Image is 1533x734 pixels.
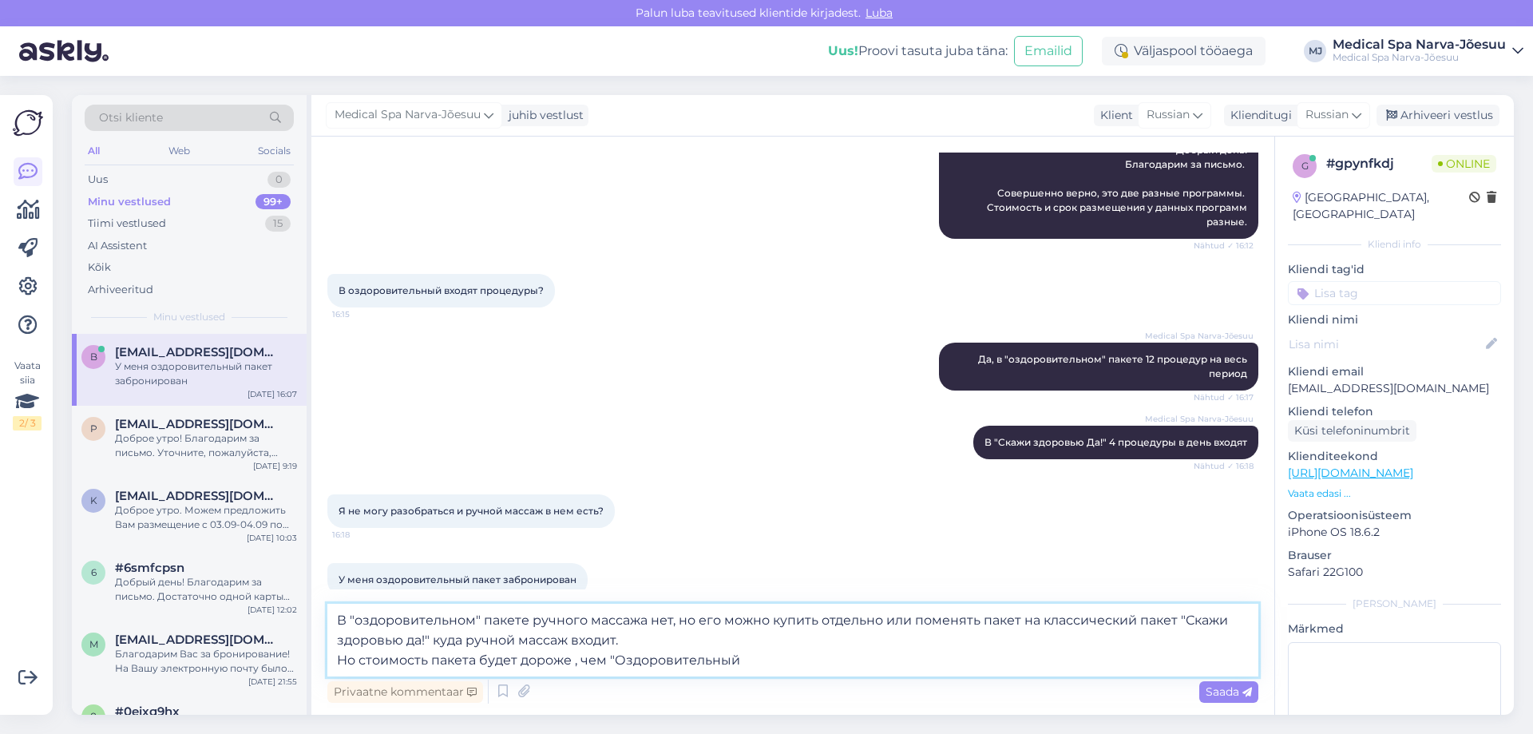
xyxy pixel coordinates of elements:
div: 2 / 3 [13,416,42,430]
div: 15 [265,216,291,232]
button: Emailid [1014,36,1083,66]
p: Klienditeekond [1288,448,1501,465]
div: juhib vestlust [502,107,584,124]
span: Online [1432,155,1496,173]
span: Nähtud ✓ 16:18 [1194,460,1254,472]
span: Minu vestlused [153,310,225,324]
div: 99+ [255,194,291,210]
p: Kliendi tag'id [1288,261,1501,278]
div: All [85,141,103,161]
span: p [90,423,97,434]
span: Medical Spa Narva-Jõesuu [1145,413,1254,425]
div: Minu vestlused [88,194,171,210]
span: b [90,351,97,363]
textarea: В "оздоровительном" пакете ручного массажа нет, но его можно купить отдельно или поменять пакет н... [327,604,1258,676]
span: Nähtud ✓ 16:12 [1194,240,1254,252]
div: Väljaspool tööaega [1102,37,1266,65]
input: Lisa tag [1288,281,1501,305]
p: Kliendi email [1288,363,1501,380]
div: Medical Spa Narva-Jõesuu [1333,51,1506,64]
div: Добрый день! Благодарим за письмо. Достаточно одной карты клиента. Хорошего дня! [115,575,297,604]
div: Privaatne kommentaar [327,681,483,703]
div: Kõik [88,260,111,276]
span: kannuka25@gmail.com [115,489,281,503]
div: AI Assistent [88,238,147,254]
div: Доброе утро! Благодарим за письмо. Уточните, пожалуйста, желаемые даты размещения, а также по как... [115,431,297,460]
div: Medical Spa Narva-Jõesuu [1333,38,1506,51]
p: iPhone OS 18.6.2 [1288,524,1501,541]
div: MJ [1304,40,1326,62]
span: marina.001@mail.ru [115,633,281,647]
div: Vaata siia [13,359,42,430]
span: Nähtud ✓ 16:17 [1194,391,1254,403]
div: Благодарим Вас за бронирование! На Вашу электронную почту было отправлено подтверждение бронирова... [115,647,297,676]
div: У меня оздоровительный пакет забронирован [115,359,297,388]
span: 0 [90,710,97,722]
span: Russian [1147,106,1190,124]
div: [DATE] 12:02 [248,604,297,616]
span: 6 [91,566,97,578]
div: 0 [267,172,291,188]
span: planeta37@mail.ru [115,417,281,431]
div: [DATE] 10:03 [247,532,297,544]
div: Socials [255,141,294,161]
b: Uus! [828,43,858,58]
span: Medical Spa Narva-Jõesuu [1145,330,1254,342]
a: [URL][DOMAIN_NAME] [1288,466,1413,480]
span: Medical Spa Narva-Jõesuu [335,106,481,124]
div: Küsi telefoninumbrit [1288,420,1416,442]
span: #0eixq9hx [115,704,180,719]
span: #6smfcpsn [115,561,184,575]
p: Brauser [1288,547,1501,564]
span: Otsi kliente [99,109,163,126]
div: Arhiveeritud [88,282,153,298]
div: [DATE] 16:07 [248,388,297,400]
div: Klient [1094,107,1133,124]
div: [DATE] 9:19 [253,460,297,472]
div: [PERSON_NAME] [1288,597,1501,611]
span: В оздоровительный входят процедуры? [339,284,544,296]
div: Klienditugi [1224,107,1292,124]
span: Luba [861,6,897,20]
div: [DATE] 21:55 [248,676,297,688]
span: В "Скажи здоровью Да!" 4 процедуры в день входят [984,436,1247,448]
span: 16:15 [332,308,392,320]
div: Uus [88,172,108,188]
span: Russian [1305,106,1349,124]
p: Kliendi telefon [1288,403,1501,420]
span: 16:18 [332,529,392,541]
span: Saada [1206,684,1252,699]
a: Medical Spa Narva-JõesuuMedical Spa Narva-Jõesuu [1333,38,1523,64]
span: k [90,494,97,506]
div: Web [165,141,193,161]
p: [EMAIL_ADDRESS][DOMAIN_NAME] [1288,380,1501,397]
p: Operatsioonisüsteem [1288,507,1501,524]
div: Tiimi vestlused [88,216,166,232]
div: # gpynfkdj [1326,154,1432,173]
span: Я не могу разобраться и ручной массаж в нем есть? [339,505,604,517]
div: [GEOGRAPHIC_DATA], [GEOGRAPHIC_DATA] [1293,189,1469,223]
div: Proovi tasuta juba täna: [828,42,1008,61]
p: Kliendi nimi [1288,311,1501,328]
span: brigitta5@list.ru [115,345,281,359]
span: m [89,638,98,650]
p: Safari 22G100 [1288,564,1501,581]
img: Askly Logo [13,108,43,138]
div: Kliendi info [1288,237,1501,252]
div: Доброе утро. Можем предложить Вам размещение с 03.09-04.09 по пакету: 1.мини-пакет "Здоровье" -ст... [115,503,297,532]
input: Lisa nimi [1289,335,1483,353]
div: Arhiveeri vestlus [1377,105,1499,126]
span: У меня оздоровительный пакет забронирован [339,573,576,585]
p: Vaata edasi ... [1288,486,1501,501]
span: Да, в "оздоровительном" пакете 12 процедур на весь период [978,353,1250,379]
p: Märkmed [1288,621,1501,637]
span: g [1301,160,1309,172]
